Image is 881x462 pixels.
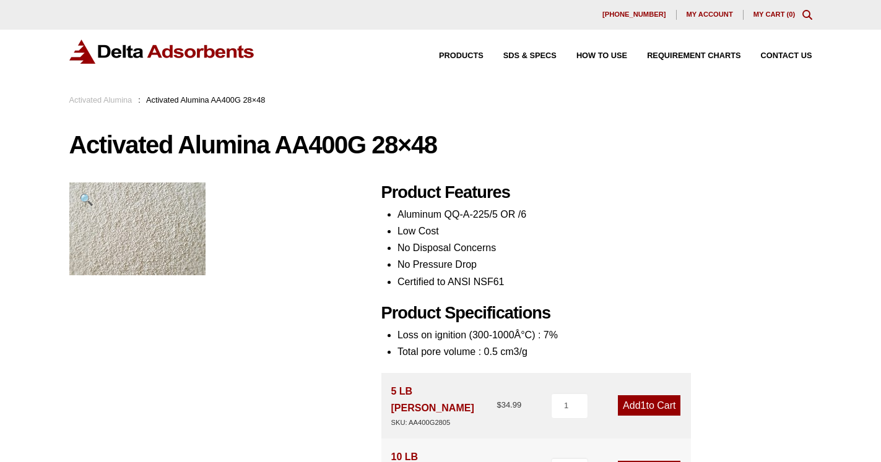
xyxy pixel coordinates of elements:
[397,206,812,223] li: Aluminum QQ-A-225/5 OR /6
[69,95,132,105] a: Activated Alumina
[397,343,812,360] li: Total pore volume : 0.5 cm3/g
[69,132,812,158] h1: Activated Alumina AA400G 28×48
[802,10,812,20] div: Toggle Modal Content
[397,223,812,239] li: Low Cost
[146,95,265,105] span: Activated Alumina AA400G 28×48
[79,193,93,206] span: 🔍
[69,182,206,275] img: Activated Alumina AA400G 28x48
[69,40,255,64] img: Delta Adsorbents
[576,52,627,60] span: How to Use
[641,400,646,411] span: 1
[391,417,497,429] div: SKU: AA400G2805
[391,383,497,428] div: 5 LB [PERSON_NAME]
[503,52,557,60] span: SDS & SPECS
[381,182,812,203] h2: Product Features
[497,400,521,409] bdi: 34.99
[647,52,740,60] span: Requirement Charts
[627,52,740,60] a: Requirement Charts
[497,400,501,409] span: $
[753,11,796,18] a: My Cart (0)
[397,239,812,256] li: No Disposal Concerns
[687,11,733,18] span: My account
[677,10,744,20] a: My account
[484,52,557,60] a: SDS & SPECS
[419,52,484,60] a: Products
[592,10,677,20] a: [PHONE_NUMBER]
[761,52,812,60] span: Contact Us
[618,395,680,416] a: Add1to Cart
[557,52,627,60] a: How to Use
[602,11,666,18] span: [PHONE_NUMBER]
[397,327,812,343] li: Loss on ignition (300-1000Â°C) : 7%
[397,273,812,290] li: Certified to ANSI NSF61
[138,95,141,105] span: :
[397,256,812,273] li: No Pressure Drop
[381,303,812,323] h2: Product Specifications
[439,52,484,60] span: Products
[69,182,103,216] a: View full-screen image gallery
[789,11,792,18] span: 0
[741,52,812,60] a: Contact Us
